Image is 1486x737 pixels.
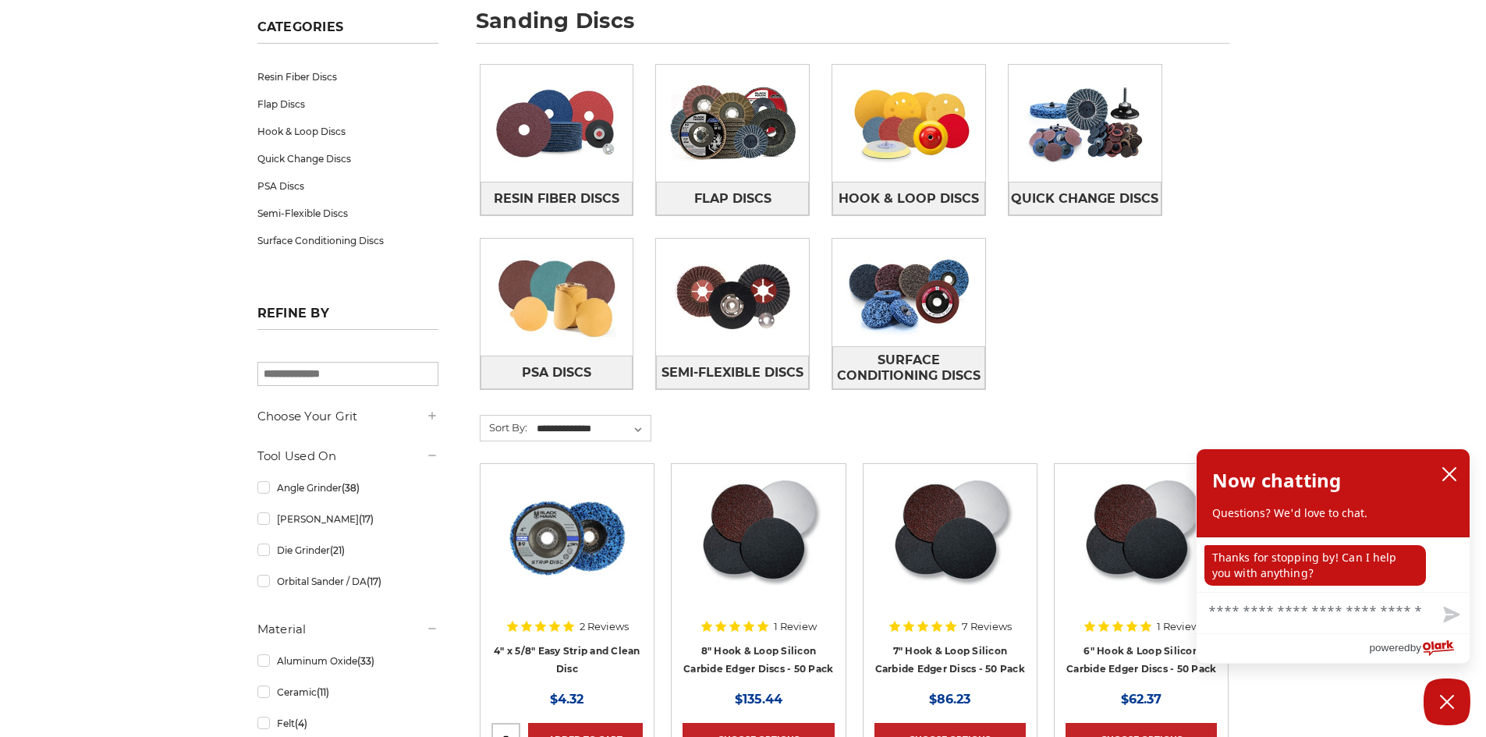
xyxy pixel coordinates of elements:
[257,200,438,227] a: Semi-Flexible Discs
[257,145,438,172] a: Quick Change Discs
[580,622,629,632] span: 2 Reviews
[295,718,307,729] span: (4)
[257,474,438,501] a: Angle Grinder
[257,537,438,564] a: Die Grinder
[257,447,438,466] h5: Tool Used On
[1121,692,1161,707] span: $62.37
[1369,634,1470,663] a: Powered by Olark
[1009,182,1161,215] a: Quick Change Discs
[1212,465,1341,496] h2: Now chatting
[832,346,985,389] a: Surface Conditioning Discs
[1204,545,1426,586] p: Thanks for stopping by! Can I help you with anything?
[656,182,809,215] a: Flap Discs
[1009,69,1161,177] img: Quick Change Discs
[735,692,782,707] span: $135.44
[656,69,809,177] img: Flap Discs
[1410,638,1421,657] span: by
[257,63,438,90] a: Resin Fiber Discs
[505,475,630,600] img: 4" x 5/8" easy strip and clean discs
[832,182,985,215] a: Hook & Loop Discs
[257,306,438,330] h5: Refine by
[257,647,438,675] a: Aluminum Oxide
[683,645,833,675] a: 8" Hook & Loop Silicon Carbide Edger Discs - 50 Pack
[929,692,970,707] span: $86.23
[887,475,1013,600] img: Silicon Carbide 7" Hook & Loop Edger Discs
[1431,597,1470,633] button: Send message
[367,576,381,587] span: (17)
[683,475,834,626] a: Silicon Carbide 8" Hook & Loop Edger Discs
[357,655,374,667] span: (33)
[656,243,809,351] img: Semi-Flexible Discs
[1197,537,1470,592] div: chat
[476,10,1229,44] h1: sanding discs
[491,475,643,626] a: 4" x 5/8" easy strip and clean discs
[833,347,984,389] span: Surface Conditioning Discs
[661,360,803,386] span: Semi-Flexible Discs
[832,69,985,177] img: Hook & Loop Discs
[1369,638,1410,657] span: powered
[481,243,633,351] img: PSA Discs
[257,710,438,737] a: Felt
[481,182,633,215] a: Resin Fiber Discs
[257,620,438,639] h5: Material
[257,90,438,118] a: Flap Discs
[1424,679,1470,725] button: Close Chatbox
[257,407,438,426] h5: Choose Your Grit
[342,482,360,494] span: (38)
[257,679,438,706] a: Ceramic
[481,356,633,389] a: PSA Discs
[1437,462,1462,486] button: close chatbox
[522,360,591,386] span: PSA Discs
[330,544,345,556] span: (21)
[656,356,809,389] a: Semi-Flexible Discs
[1196,448,1470,664] div: olark chatbox
[494,645,640,675] a: 4" x 5/8" Easy Strip and Clean Disc
[694,186,771,212] span: Flap Discs
[257,19,438,44] h5: Categories
[257,172,438,200] a: PSA Discs
[774,622,817,632] span: 1 Review
[481,69,633,177] img: Resin Fiber Discs
[257,118,438,145] a: Hook & Loop Discs
[962,622,1012,632] span: 7 Reviews
[1011,186,1158,212] span: Quick Change Discs
[1212,505,1454,521] p: Questions? We'd love to chat.
[832,239,985,346] img: Surface Conditioning Discs
[550,692,583,707] span: $4.32
[317,686,329,698] span: (11)
[874,475,1026,626] a: Silicon Carbide 7" Hook & Loop Edger Discs
[1157,622,1200,632] span: 1 Review
[1066,645,1216,675] a: 6" Hook & Loop Silicon Carbide Edger Discs - 50 Pack
[257,505,438,533] a: [PERSON_NAME]
[1078,475,1204,600] img: Silicon Carbide 6" Hook & Loop Edger Discs
[257,568,438,595] a: Orbital Sander / DA
[1066,475,1217,626] a: Silicon Carbide 6" Hook & Loop Edger Discs
[695,475,821,600] img: Silicon Carbide 8" Hook & Loop Edger Discs
[839,186,979,212] span: Hook & Loop Discs
[534,417,651,441] select: Sort By:
[494,186,619,212] span: Resin Fiber Discs
[481,416,527,439] label: Sort By:
[257,227,438,254] a: Surface Conditioning Discs
[359,513,374,525] span: (17)
[875,645,1025,675] a: 7" Hook & Loop Silicon Carbide Edger Discs - 50 Pack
